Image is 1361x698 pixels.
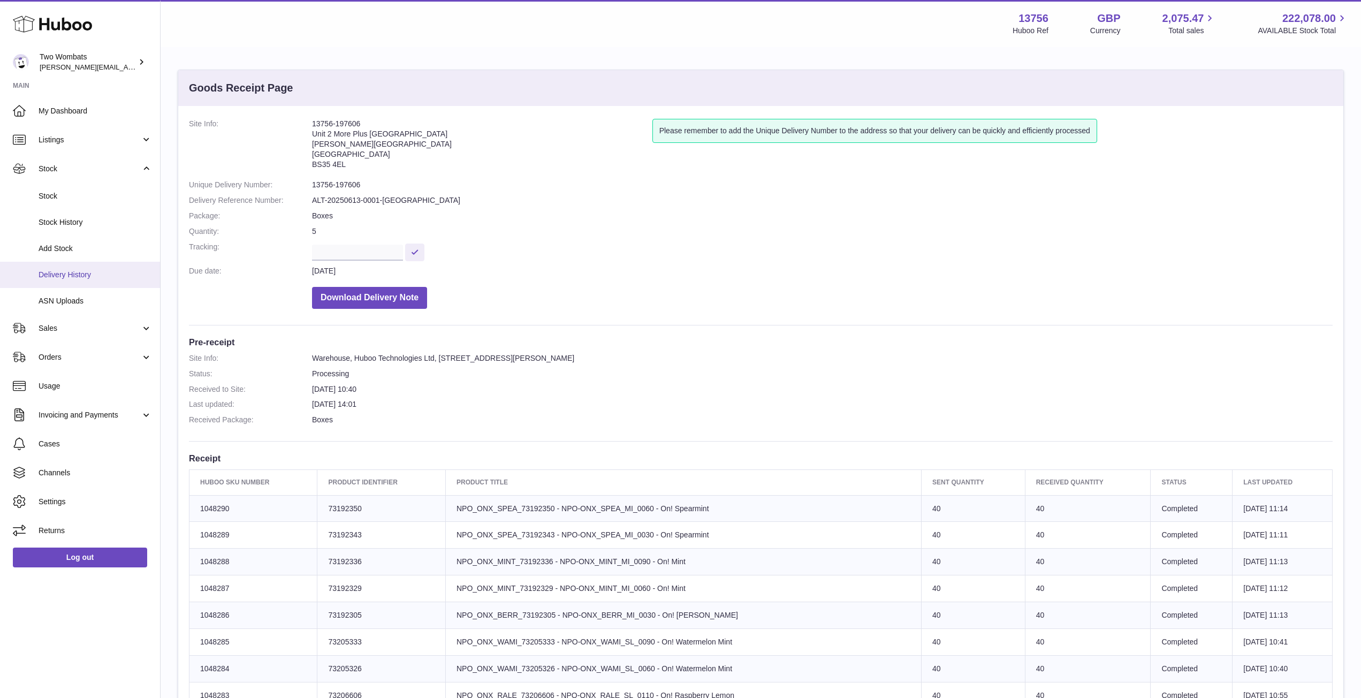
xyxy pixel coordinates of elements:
dt: Due date: [189,266,312,276]
td: 40 [922,628,1025,655]
dd: Warehouse, Huboo Technologies Ltd, [STREET_ADDRESS][PERSON_NAME] [312,353,1333,363]
td: [DATE] 11:13 [1233,602,1333,629]
dt: Tracking: [189,242,312,261]
div: Two Wombats [40,52,136,72]
span: Delivery History [39,270,152,280]
td: 40 [1025,602,1151,629]
td: [DATE] 10:40 [1233,655,1333,682]
td: 73192350 [317,495,445,522]
span: Returns [39,526,152,536]
td: [DATE] 11:14 [1233,495,1333,522]
div: Huboo Ref [1013,26,1048,36]
td: 73205326 [317,655,445,682]
td: NPO_ONX_WAMI_73205326 - NPO-ONX_WAMI_SL_0060 - On! Watermelon Mint [445,655,921,682]
th: Product Identifier [317,470,445,495]
dt: Quantity: [189,226,312,237]
td: 40 [1025,495,1151,522]
dd: Boxes [312,211,1333,221]
span: Stock History [39,217,152,227]
span: [PERSON_NAME][EMAIL_ADDRESS][PERSON_NAME][DOMAIN_NAME] [40,63,272,71]
td: 40 [1025,575,1151,602]
td: 1048288 [189,549,317,575]
button: Download Delivery Note [312,287,427,309]
td: Completed [1151,549,1233,575]
td: NPO_ONX_MINT_73192329 - NPO-ONX_MINT_MI_0060 - On! Mint [445,575,921,602]
td: NPO_ONX_SPEA_73192343 - NPO-ONX_SPEA_MI_0030 - On! Spearmint [445,522,921,549]
strong: 13756 [1018,11,1048,26]
th: Huboo SKU Number [189,470,317,495]
span: Channels [39,468,152,478]
td: 40 [1025,628,1151,655]
dd: Processing [312,369,1333,379]
dt: Delivery Reference Number: [189,195,312,206]
td: 73192336 [317,549,445,575]
span: Add Stock [39,244,152,254]
td: [DATE] 11:11 [1233,522,1333,549]
td: [DATE] 11:12 [1233,575,1333,602]
dd: Boxes [312,415,1333,425]
td: NPO_ONX_WAMI_73205333 - NPO-ONX_WAMI_SL_0090 - On! Watermelon Mint [445,628,921,655]
span: Stock [39,164,141,174]
dd: [DATE] 14:01 [312,399,1333,409]
td: 1048284 [189,655,317,682]
span: Orders [39,352,141,362]
td: 73192343 [317,522,445,549]
span: Usage [39,381,152,391]
address: 13756-197606 Unit 2 More Plus [GEOGRAPHIC_DATA] [PERSON_NAME][GEOGRAPHIC_DATA] [GEOGRAPHIC_DATA] ... [312,119,652,174]
h3: Receipt [189,452,1333,464]
img: philip.carroll@twowombats.com [13,54,29,70]
td: [DATE] 11:13 [1233,549,1333,575]
a: Log out [13,548,147,567]
td: 1048287 [189,575,317,602]
dt: Unique Delivery Number: [189,180,312,190]
dt: Site Info: [189,119,312,174]
td: 1048290 [189,495,317,522]
dd: 5 [312,226,1333,237]
th: Status [1151,470,1233,495]
span: 2,075.47 [1162,11,1204,26]
td: 1048286 [189,602,317,629]
th: Product title [445,470,921,495]
dt: Received to Site: [189,384,312,394]
td: Completed [1151,495,1233,522]
td: Completed [1151,575,1233,602]
h3: Pre-receipt [189,336,1333,348]
td: 40 [922,495,1025,522]
td: 73205333 [317,628,445,655]
span: AVAILABLE Stock Total [1258,26,1348,36]
dt: Status: [189,369,312,379]
span: Sales [39,323,141,333]
td: NPO_ONX_MINT_73192336 - NPO-ONX_MINT_MI_0090 - On! Mint [445,549,921,575]
strong: GBP [1097,11,1120,26]
td: Completed [1151,655,1233,682]
td: 40 [1025,655,1151,682]
span: My Dashboard [39,106,152,116]
h3: Goods Receipt Page [189,81,293,95]
td: NPO_ONX_SPEA_73192350 - NPO-ONX_SPEA_MI_0060 - On! Spearmint [445,495,921,522]
span: Cases [39,439,152,449]
a: 2,075.47 Total sales [1162,11,1216,36]
dd: 13756-197606 [312,180,1333,190]
td: 73192305 [317,602,445,629]
div: Please remember to add the Unique Delivery Number to the address so that your delivery can be qui... [652,119,1097,143]
span: Listings [39,135,141,145]
dt: Last updated: [189,399,312,409]
span: Stock [39,191,152,201]
span: Total sales [1168,26,1216,36]
div: Currency [1090,26,1121,36]
dt: Site Info: [189,353,312,363]
dd: [DATE] 10:40 [312,384,1333,394]
td: Completed [1151,522,1233,549]
td: 40 [1025,549,1151,575]
span: 222,078.00 [1282,11,1336,26]
td: 73192329 [317,575,445,602]
td: 1048285 [189,628,317,655]
td: 1048289 [189,522,317,549]
span: Invoicing and Payments [39,410,141,420]
th: Last updated [1233,470,1333,495]
td: 40 [922,655,1025,682]
td: 40 [922,575,1025,602]
span: ASN Uploads [39,296,152,306]
td: [DATE] 10:41 [1233,628,1333,655]
td: NPO_ONX_BERR_73192305 - NPO-ONX_BERR_MI_0030 - On! [PERSON_NAME] [445,602,921,629]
